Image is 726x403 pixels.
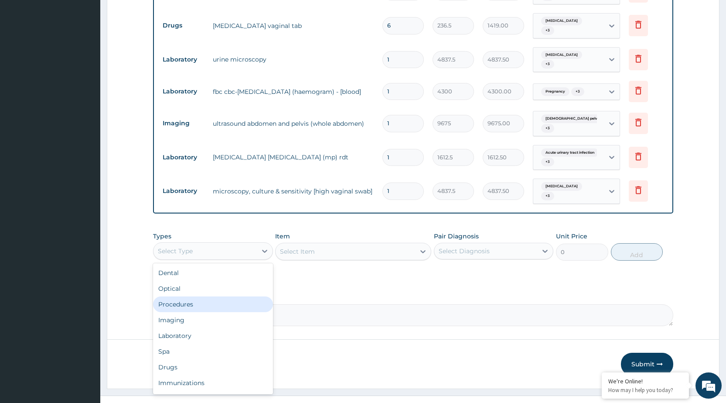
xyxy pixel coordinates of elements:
span: + 3 [541,26,554,35]
label: Pair Diagnosis [434,232,479,241]
button: Add [611,243,663,261]
td: [MEDICAL_DATA] [MEDICAL_DATA] (mp) rdt [208,148,378,166]
td: ultrasound abdomen and pelvis (whole abdomen) [208,115,378,132]
div: Spa [153,344,273,359]
span: Pregnancy [541,87,569,96]
span: [MEDICAL_DATA] [541,182,582,191]
p: How may I help you today? [608,386,682,394]
span: + 3 [541,158,554,166]
div: Optical [153,281,273,296]
label: Unit Price [556,232,587,241]
td: fbc cbc-[MEDICAL_DATA] (haemogram) - [blood] [208,83,378,100]
td: microscopy, culture & sensitivity [high vaginal swab] [208,183,378,200]
div: Drugs [153,359,273,375]
td: Laboratory [158,149,208,165]
span: We're online! [51,110,120,198]
img: d_794563401_company_1708531726252_794563401 [16,44,35,65]
td: Laboratory [158,83,208,100]
div: Laboratory [153,328,273,344]
span: [MEDICAL_DATA] [541,51,582,59]
td: Drugs [158,17,208,34]
span: + 3 [571,87,584,96]
td: Laboratory [158,183,208,199]
div: Select Type [158,247,193,255]
span: Acute urinary tract infection [541,148,599,157]
td: Laboratory [158,52,208,68]
span: [MEDICAL_DATA] [541,17,582,25]
div: Minimize live chat window [143,4,164,25]
button: Submit [621,353,673,375]
td: urine microscopy [208,51,378,68]
span: + 3 [541,60,554,69]
div: Chat with us now [45,49,147,60]
textarea: Type your message and hit 'Enter' [4,238,166,269]
div: Imaging [153,312,273,328]
div: We're Online! [608,377,682,385]
label: Types [153,233,171,240]
div: Dental [153,265,273,281]
td: Imaging [158,115,208,131]
div: Procedures [153,296,273,312]
div: Immunizations [153,375,273,391]
span: [DEMOGRAPHIC_DATA] pelvic inflammatory dis... [541,114,638,123]
div: Select Diagnosis [439,247,490,255]
label: Item [275,232,290,241]
span: + 3 [541,192,554,200]
label: Comment [153,292,673,300]
span: + 3 [541,124,554,133]
td: [MEDICAL_DATA] vaginal tab [208,17,378,34]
